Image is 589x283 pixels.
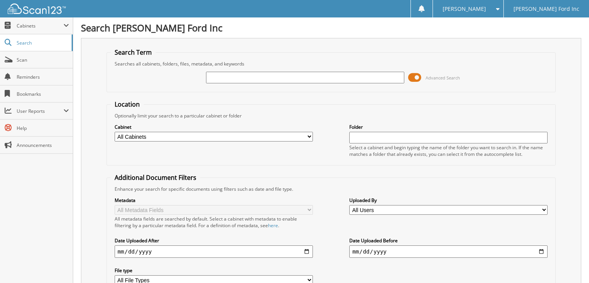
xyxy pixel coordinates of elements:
[115,197,313,204] label: Metadata
[17,91,69,97] span: Bookmarks
[17,57,69,63] span: Scan
[17,125,69,131] span: Help
[443,7,486,11] span: [PERSON_NAME]
[8,3,66,14] img: scan123-logo-white.svg
[111,112,552,119] div: Optionally limit your search to a particular cabinet or folder
[17,22,64,29] span: Cabinets
[111,60,552,67] div: Searches all cabinets, folders, files, metadata, and keywords
[17,40,68,46] span: Search
[115,245,313,258] input: start
[349,124,548,130] label: Folder
[349,197,548,204] label: Uploaded By
[426,75,460,81] span: Advanced Search
[17,74,69,80] span: Reminders
[17,142,69,148] span: Announcements
[115,267,313,274] label: File type
[349,245,548,258] input: end
[115,216,313,229] div: All metadata fields are searched by default. Select a cabinet with metadata to enable filtering b...
[349,144,548,157] div: Select a cabinet and begin typing the name of the folder you want to search in. If the name match...
[115,237,313,244] label: Date Uploaded After
[111,173,200,182] legend: Additional Document Filters
[115,124,313,130] label: Cabinet
[349,237,548,244] label: Date Uploaded Before
[111,100,144,109] legend: Location
[111,48,156,57] legend: Search Term
[17,108,64,114] span: User Reports
[81,21,581,34] h1: Search [PERSON_NAME] Ford Inc
[513,7,579,11] span: [PERSON_NAME] Ford Inc
[268,222,278,229] a: here
[111,186,552,192] div: Enhance your search for specific documents using filters such as date and file type.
